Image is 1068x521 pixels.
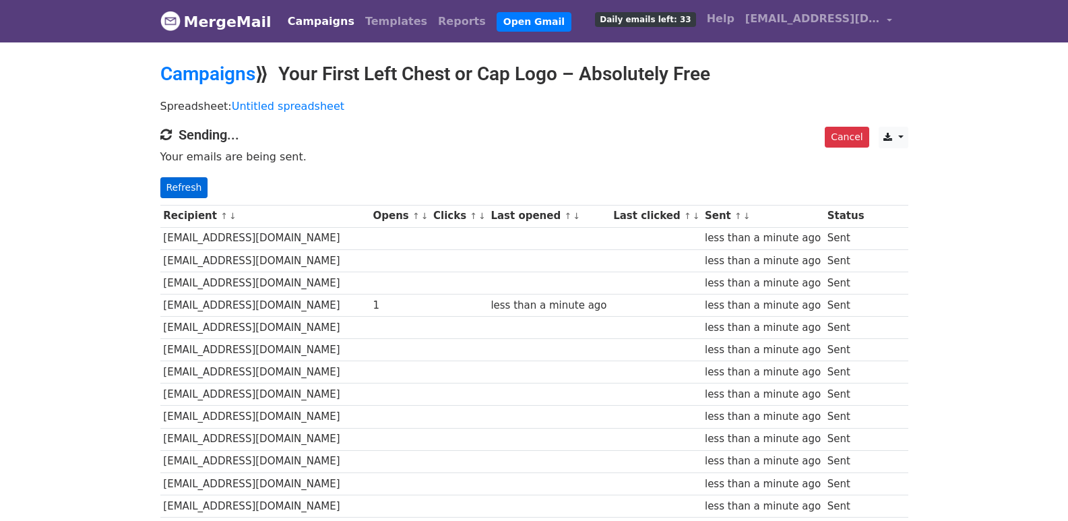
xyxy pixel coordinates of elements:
td: [EMAIL_ADDRESS][DOMAIN_NAME] [160,384,370,406]
div: less than a minute ago [705,276,821,291]
a: ↑ [220,211,228,221]
a: ↓ [743,211,751,221]
div: less than a minute ago [491,298,606,313]
td: Sent [824,384,867,406]
th: Recipient [160,205,370,227]
a: Templates [360,8,433,35]
a: ↑ [412,211,420,221]
a: Open Gmail [497,12,571,32]
div: less than a minute ago [705,365,821,380]
td: [EMAIL_ADDRESS][DOMAIN_NAME] [160,495,370,517]
td: [EMAIL_ADDRESS][DOMAIN_NAME] [160,472,370,495]
td: Sent [824,317,867,339]
td: [EMAIL_ADDRESS][DOMAIN_NAME] [160,294,370,316]
h2: ⟫ Your First Left Chest or Cap Logo – Absolutely Free [160,63,908,86]
a: ↑ [470,211,477,221]
th: Last opened [488,205,610,227]
td: [EMAIL_ADDRESS][DOMAIN_NAME] [160,272,370,294]
td: [EMAIL_ADDRESS][DOMAIN_NAME] [160,317,370,339]
div: less than a minute ago [705,387,821,402]
td: Sent [824,406,867,428]
p: Spreadsheet: [160,99,908,113]
div: less than a minute ago [705,320,821,336]
a: Campaigns [160,63,255,85]
td: [EMAIL_ADDRESS][DOMAIN_NAME] [160,249,370,272]
a: ↓ [229,211,237,221]
a: Daily emails left: 33 [590,5,701,32]
div: less than a minute ago [705,298,821,313]
td: Sent [824,249,867,272]
iframe: Chat Widget [1001,456,1068,521]
div: less than a minute ago [705,409,821,425]
a: ↓ [421,211,429,221]
a: ↓ [693,211,700,221]
a: ↓ [478,211,486,221]
div: less than a minute ago [705,499,821,514]
div: less than a minute ago [705,253,821,269]
a: ↑ [684,211,691,221]
a: Help [701,5,740,32]
div: less than a minute ago [705,454,821,469]
td: Sent [824,227,867,249]
a: ↑ [564,211,571,221]
td: [EMAIL_ADDRESS][DOMAIN_NAME] [160,450,370,472]
a: ↓ [573,211,580,221]
a: Campaigns [282,8,360,35]
td: Sent [824,495,867,517]
a: Untitled spreadsheet [232,100,344,113]
div: less than a minute ago [705,431,821,447]
th: Sent [701,205,824,227]
td: [EMAIL_ADDRESS][DOMAIN_NAME] [160,339,370,361]
th: Status [824,205,867,227]
div: less than a minute ago [705,231,821,246]
a: MergeMail [160,7,272,36]
td: Sent [824,339,867,361]
img: MergeMail logo [160,11,181,31]
td: [EMAIL_ADDRESS][DOMAIN_NAME] [160,406,370,428]
td: [EMAIL_ADDRESS][DOMAIN_NAME] [160,361,370,384]
th: Last clicked [610,205,701,227]
a: Refresh [160,177,208,198]
div: 1 [373,298,427,313]
h4: Sending... [160,127,908,143]
td: Sent [824,361,867,384]
td: Sent [824,272,867,294]
div: less than a minute ago [705,342,821,358]
span: [EMAIL_ADDRESS][DOMAIN_NAME] [745,11,880,27]
td: Sent [824,428,867,450]
td: [EMAIL_ADDRESS][DOMAIN_NAME] [160,227,370,249]
a: Reports [433,8,491,35]
td: Sent [824,294,867,316]
p: Your emails are being sent. [160,150,908,164]
th: Opens [370,205,431,227]
span: Daily emails left: 33 [595,12,695,27]
th: Clicks [430,205,487,227]
td: [EMAIL_ADDRESS][DOMAIN_NAME] [160,428,370,450]
a: Cancel [825,127,869,148]
td: Sent [824,472,867,495]
div: less than a minute ago [705,477,821,492]
a: [EMAIL_ADDRESS][DOMAIN_NAME] [740,5,898,37]
td: Sent [824,450,867,472]
a: ↑ [734,211,742,221]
